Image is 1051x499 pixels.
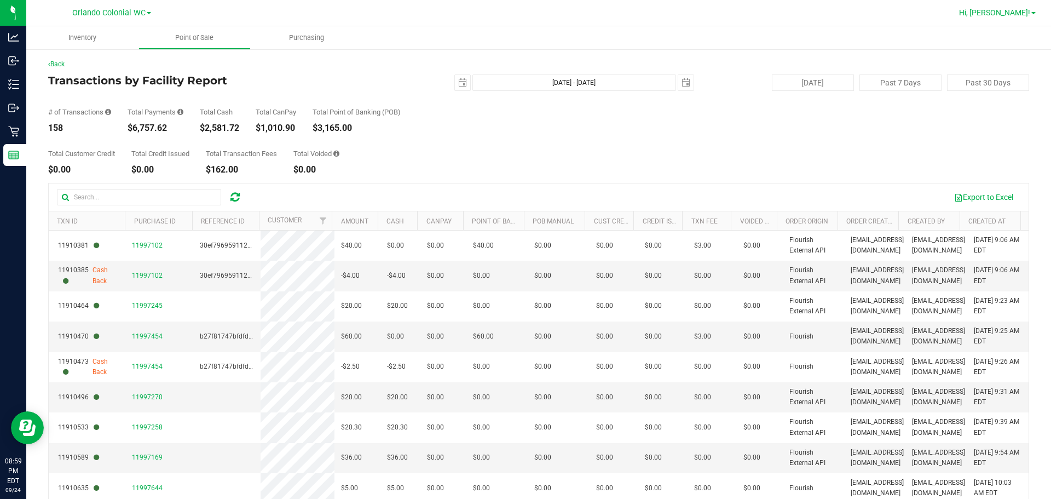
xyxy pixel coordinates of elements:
[8,102,19,113] inline-svg: Outbound
[58,331,99,342] span: 11910470
[426,217,452,225] a: CanPay
[743,392,760,403] span: $0.00
[596,271,613,281] span: $0.00
[93,357,119,377] span: Cash Back
[596,483,613,494] span: $0.00
[789,296,838,317] span: Flourish External API
[48,124,111,133] div: 158
[5,486,21,494] p: 09/24
[851,296,904,317] span: [EMAIL_ADDRESS][DOMAIN_NAME]
[341,452,362,463] span: $36.00
[333,150,339,157] i: Sum of all voided payment transaction amounts, excluding tips and transaction fees.
[177,108,183,116] i: Sum of all successful, non-voided payment transaction amounts, excluding tips and transaction fees.
[947,188,1020,207] button: Export to Excel
[455,75,470,90] span: select
[533,217,574,225] a: POB Manual
[134,217,176,225] a: Purchase ID
[200,272,315,279] span: 30ef7969591121f722aceeb77f549087
[851,357,904,377] span: [EMAIL_ADDRESS][DOMAIN_NAME]
[694,271,711,281] span: $0.00
[645,240,662,251] span: $0.00
[54,33,111,43] span: Inventory
[427,422,444,433] span: $0.00
[912,417,965,438] span: [EMAIL_ADDRESS][DOMAIN_NAME]
[293,165,339,174] div: $0.00
[341,362,360,372] span: -$2.50
[427,452,444,463] span: $0.00
[596,240,613,251] span: $0.00
[789,235,838,256] span: Flourish External API
[58,357,93,377] span: 11910473
[132,454,163,461] span: 11997169
[313,124,401,133] div: $3,165.00
[974,417,1022,438] span: [DATE] 9:39 AM EDT
[534,331,551,342] span: $0.00
[694,392,711,403] span: $0.00
[48,108,111,116] div: # of Transactions
[534,271,551,281] span: $0.00
[200,363,313,370] span: b27f81747bfdfdd1dcd5a0acf5d03dcf
[694,331,711,342] span: $3.00
[645,331,662,342] span: $0.00
[974,296,1022,317] span: [DATE] 9:23 AM EDT
[341,392,362,403] span: $20.00
[201,217,245,225] a: Reference ID
[974,478,1022,498] span: [DATE] 10:03 AM EDT
[58,483,99,494] span: 11910635
[645,392,662,403] span: $0.00
[534,422,551,433] span: $0.00
[160,33,228,43] span: Point of Sale
[596,301,613,311] span: $0.00
[694,240,711,251] span: $3.00
[427,331,444,342] span: $0.00
[57,189,221,205] input: Search...
[974,265,1022,286] span: [DATE] 9:06 AM EDT
[912,387,965,408] span: [EMAIL_ADDRESS][DOMAIN_NAME]
[473,331,494,342] span: $60.00
[974,326,1022,347] span: [DATE] 9:25 AM EDT
[128,124,183,133] div: $6,757.62
[645,271,662,281] span: $0.00
[138,26,251,49] a: Point of Sale
[694,301,711,311] span: $0.00
[200,108,239,116] div: Total Cash
[5,456,21,486] p: 08:59 PM EDT
[256,124,296,133] div: $1,010.90
[200,242,315,249] span: 30ef7969591121f722aceeb77f549087
[743,240,760,251] span: $0.00
[743,452,760,463] span: $0.00
[846,217,905,225] a: Order Created By
[645,483,662,494] span: $0.00
[293,150,339,157] div: Total Voided
[314,211,332,230] a: Filter
[959,8,1030,17] span: Hi, [PERSON_NAME]!
[105,108,111,116] i: Count of all successful payment transactions, possibly including voids, refunds, and cash-back fr...
[596,452,613,463] span: $0.00
[48,60,65,68] a: Back
[912,448,965,468] span: [EMAIL_ADDRESS][DOMAIN_NAME]
[427,301,444,311] span: $0.00
[974,387,1022,408] span: [DATE] 9:31 AM EDT
[386,217,404,225] a: Cash
[694,362,711,372] span: $0.00
[387,392,408,403] span: $20.00
[251,26,363,49] a: Purchasing
[947,74,1029,91] button: Past 30 Days
[256,108,296,116] div: Total CanPay
[743,331,760,342] span: $0.00
[534,240,551,251] span: $0.00
[643,217,688,225] a: Credit Issued
[473,271,490,281] span: $0.00
[691,217,718,225] a: Txn Fee
[772,74,854,91] button: [DATE]
[645,422,662,433] span: $0.00
[132,393,163,401] span: 11997270
[132,302,163,309] span: 11997245
[341,217,368,225] a: Amount
[786,217,828,225] a: Order Origin
[473,452,490,463] span: $0.00
[473,240,494,251] span: $40.00
[678,75,694,90] span: select
[387,422,408,433] span: $20.30
[341,240,362,251] span: $40.00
